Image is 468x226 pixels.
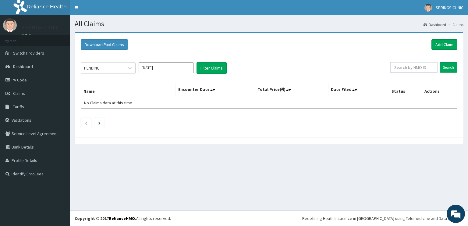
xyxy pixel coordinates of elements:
[389,83,422,97] th: Status
[13,64,33,69] span: Dashboard
[84,65,100,71] div: PENDING
[81,83,176,97] th: Name
[21,25,59,30] p: SPRINGS CLINIC
[75,20,463,28] h1: All Claims
[13,104,24,109] span: Tariffs
[447,22,463,27] li: Claims
[422,83,457,97] th: Actions
[109,216,135,221] a: RelianceHMO
[390,62,438,73] input: Search by HMO ID
[70,210,468,226] footer: All rights reserved.
[436,5,463,10] span: SPRINGS CLINIC
[440,62,457,73] input: Search
[75,216,136,221] strong: Copyright © 2017 .
[3,18,17,32] img: User Image
[98,120,101,126] a: Next page
[302,215,463,221] div: Redefining Heath Insurance in [GEOGRAPHIC_DATA] using Telemedicine and Data Science!
[13,91,25,96] span: Claims
[431,39,457,50] a: Add Claim
[255,83,328,97] th: Total Price(₦)
[328,83,389,97] th: Date Filed
[21,33,36,38] a: Online
[197,62,227,74] button: Filter Claims
[85,120,87,126] a: Previous page
[176,83,255,97] th: Encounter Date
[13,50,44,56] span: Switch Providers
[424,4,432,12] img: User Image
[84,100,133,106] span: No Claims data at this time.
[81,39,128,50] button: Download Paid Claims
[139,62,193,73] input: Select Month and Year
[424,22,446,27] a: Dashboard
